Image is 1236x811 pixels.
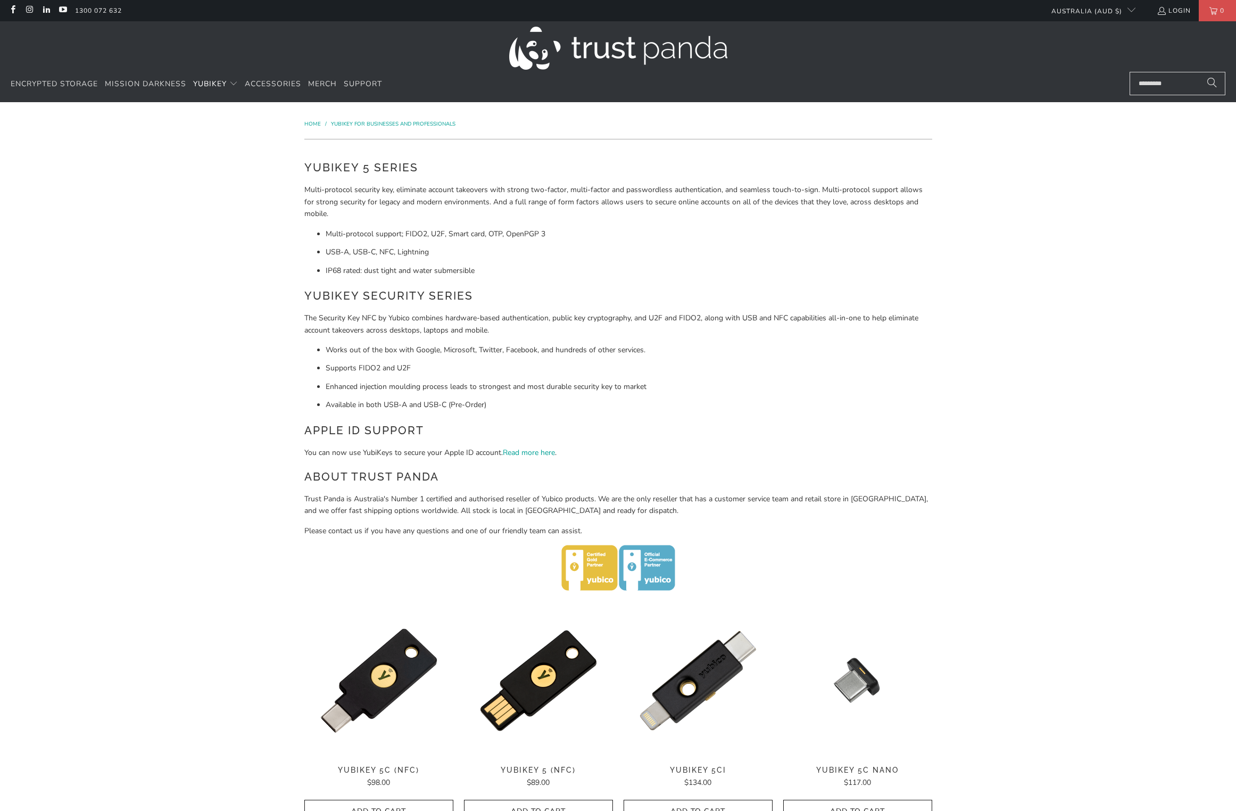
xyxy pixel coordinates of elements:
[304,184,932,220] p: Multi-protocol security key, eliminate account takeovers with strong two-factor, multi-factor and...
[304,606,453,755] a: YubiKey 5C (NFC) - Trust Panda YubiKey 5C (NFC) - Trust Panda
[245,72,301,97] a: Accessories
[42,6,51,15] a: Trust Panda Australia on LinkedIn
[783,606,932,755] img: YubiKey 5C Nano - Trust Panda
[304,447,932,459] p: You can now use YubiKeys to secure your Apple ID account. .
[8,6,17,15] a: Trust Panda Australia on Facebook
[193,72,238,97] summary: YubiKey
[326,344,932,356] li: Works out of the box with Google, Microsoft, Twitter, Facebook, and hundreds of other services.
[58,6,67,15] a: Trust Panda Australia on YouTube
[24,6,34,15] a: Trust Panda Australia on Instagram
[304,159,932,176] h2: YubiKey 5 Series
[624,606,773,755] a: YubiKey 5Ci - Trust Panda YubiKey 5Ci - Trust Panda
[503,448,555,458] a: Read more here
[304,766,453,789] a: YubiKey 5C (NFC) $98.00
[344,79,382,89] span: Support
[75,5,122,16] a: 1300 072 632
[308,79,337,89] span: Merch
[1130,72,1225,95] input: Search...
[1199,72,1225,95] button: Search
[304,120,321,128] span: Home
[783,766,932,789] a: YubiKey 5C Nano $117.00
[326,265,932,277] li: IP68 rated: dust tight and water submersible
[509,27,727,70] img: Trust Panda Australia
[783,766,932,775] span: YubiKey 5C Nano
[367,777,390,788] span: $98.00
[304,422,932,439] h2: Apple ID Support
[326,362,932,374] li: Supports FIDO2 and U2F
[326,228,932,240] li: Multi-protocol support; FIDO2, U2F, Smart card, OTP, OpenPGP 3
[464,606,613,755] img: YubiKey 5 (NFC) - Trust Panda
[464,766,613,789] a: YubiKey 5 (NFC) $89.00
[11,72,98,97] a: Encrypted Storage
[11,79,98,89] span: Encrypted Storage
[304,287,932,304] h2: YubiKey Security Series
[344,72,382,97] a: Support
[105,79,186,89] span: Mission Darkness
[11,72,382,97] nav: Translation missing: en.navigation.header.main_nav
[326,246,932,258] li: USB-A, USB-C, NFC, Lightning
[326,399,932,411] li: Available in both USB-A and USB-C (Pre-Order)
[331,120,455,128] a: YubiKey for Businesses and Professionals
[1157,5,1191,16] a: Login
[624,766,773,789] a: YubiKey 5Ci $134.00
[624,766,773,775] span: YubiKey 5Ci
[464,606,613,755] a: YubiKey 5 (NFC) - Trust Panda YubiKey 5 (NFC) - Trust Panda
[783,606,932,755] a: YubiKey 5C Nano - Trust Panda YubiKey 5C Nano - Trust Panda
[304,120,322,128] a: Home
[304,766,453,775] span: YubiKey 5C (NFC)
[527,777,550,788] span: $89.00
[304,312,932,336] p: The Security Key NFC by Yubico combines hardware-based authentication, public key cryptography, a...
[304,606,453,755] img: YubiKey 5C (NFC) - Trust Panda
[245,79,301,89] span: Accessories
[326,381,932,393] li: Enhanced injection moulding process leads to strongest and most durable security key to market
[844,777,871,788] span: $117.00
[304,468,932,485] h2: About Trust Panda
[325,120,327,128] span: /
[105,72,186,97] a: Mission Darkness
[684,777,711,788] span: $134.00
[193,79,227,89] span: YubiKey
[464,766,613,775] span: YubiKey 5 (NFC)
[304,493,932,517] p: Trust Panda is Australia's Number 1 certified and authorised reseller of Yubico products. We are ...
[308,72,337,97] a: Merch
[624,606,773,755] img: YubiKey 5Ci - Trust Panda
[304,525,932,537] p: Please contact us if you have any questions and one of our friendly team can assist.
